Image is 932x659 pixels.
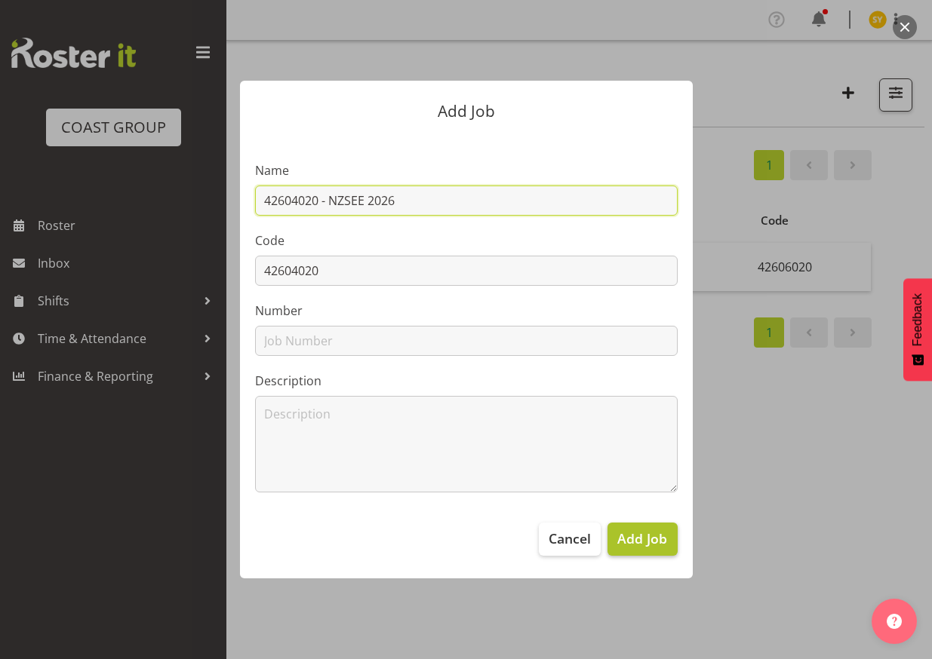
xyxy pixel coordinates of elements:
[255,302,678,320] label: Number
[255,161,678,179] label: Name
[255,103,678,119] p: Add Job
[255,256,678,286] input: Job Code
[255,326,678,356] input: Job Number
[255,372,678,390] label: Description
[255,185,678,216] input: Job Name
[911,293,924,346] span: Feedback
[887,614,902,629] img: help-xxl-2.png
[903,278,932,381] button: Feedback - Show survey
[539,523,601,556] button: Cancel
[255,231,678,250] label: Code
[607,523,677,556] button: Add Job
[549,529,591,548] span: Cancel
[617,529,667,548] span: Add Job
